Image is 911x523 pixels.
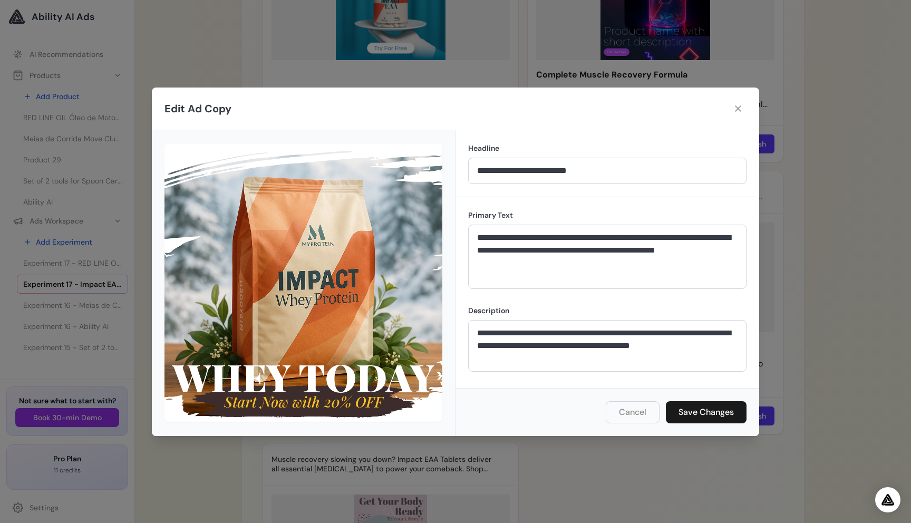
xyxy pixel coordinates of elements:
div: Open Intercom Messenger [875,487,900,512]
button: Cancel [606,401,660,423]
label: Primary Text [468,210,747,220]
img: Ad Media [164,144,442,422]
label: Headline [468,143,747,153]
label: Description [468,305,747,316]
h2: Edit Ad Copy [164,101,231,116]
button: Save Changes [666,401,747,423]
